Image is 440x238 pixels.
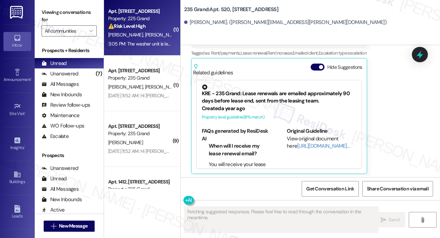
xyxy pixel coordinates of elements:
[297,142,350,149] a: [URL][DOMAIN_NAME]…
[287,128,328,134] b: Original Guideline
[184,6,278,13] b: 235 Grand: Apt. 520, [STREET_ADDRESS]
[42,81,79,88] div: All Messages
[375,212,405,228] button: Send
[381,217,386,223] i: 
[108,8,172,15] div: Apt. [STREET_ADDRESS]
[367,185,429,192] span: Share Conversation via email
[108,130,172,137] div: Property: 235 Grand
[241,50,267,56] span: Lease renewal ,
[42,175,67,182] div: Unread
[44,221,95,232] button: New Message
[145,84,180,90] span: [PERSON_NAME]
[209,161,271,191] li: You will receive your lease renewal email approximately 90 days before your lease end date.
[191,48,367,58] div: Tagged as:
[287,135,356,150] div: View original document here
[319,50,366,56] span: Escalation type escalation
[211,50,241,56] span: Rent/payments ,
[3,134,31,153] a: Insights •
[209,142,271,157] li: When will I receive my lease renewal email?
[59,222,87,230] span: New Message
[108,74,172,82] div: Property: 235 Grand
[267,50,293,56] span: Rent increase ,
[3,32,31,51] a: Inbox
[420,217,425,223] i: 
[108,186,172,193] div: Property: 235 Grand
[25,110,26,115] span: •
[94,68,104,79] div: (7)
[42,70,78,77] div: Unanswered
[184,207,378,233] textarea: Fetching suggested responses. Please feel free to read through the conversation in the meantime.
[42,101,90,109] div: Review follow-ups
[42,60,67,67] div: Unread
[3,169,31,187] a: Buildings
[202,114,356,121] div: Property level guideline ( 81 % match)
[89,28,93,34] i: 
[184,19,387,26] div: [PERSON_NAME]. ([PERSON_NAME][EMAIL_ADDRESS][PERSON_NAME][DOMAIN_NAME])
[108,123,172,130] div: Apt. [STREET_ADDRESS]
[42,112,80,119] div: Maintenance
[31,76,32,81] span: •
[202,128,268,142] b: FAQs generated by ResiDesk AI
[202,84,356,105] div: KRE - 235 Grand: Lease renewals are emailed approximately 90 days before lease end, sent from the...
[51,223,56,229] i: 
[108,15,172,22] div: Property: 225 Grand
[306,185,354,192] span: Get Conversation Link
[108,178,172,186] div: Apt. 1412, [STREET_ADDRESS]
[193,64,233,76] div: Related guidelines
[202,105,356,112] div: Created a year ago
[145,32,180,38] span: [PERSON_NAME]
[10,6,24,19] img: ResiDesk Logo
[3,203,31,222] a: Leads
[42,7,97,25] label: Viewing conversations for
[24,144,25,149] span: •
[3,100,31,119] a: Site Visit •
[42,186,79,193] div: All Messages
[42,165,78,172] div: Unanswered
[42,206,65,214] div: Active
[108,23,146,29] strong: ⚠️ Risk Level: High
[327,64,362,71] label: Hide Suggestions
[293,50,319,56] span: Emailed client ,
[42,122,84,130] div: WO Follow-ups
[362,181,433,197] button: Share Conversation via email
[35,47,104,54] div: Prospects + Residents
[42,91,82,98] div: New Inbounds
[42,133,69,140] div: Escalate
[389,216,400,223] span: Send
[35,152,104,159] div: Prospects
[45,25,86,36] input: All communities
[302,181,359,197] button: Get Conversation Link
[108,32,145,38] span: [PERSON_NAME]
[108,139,143,146] span: [PERSON_NAME]
[42,196,82,203] div: New Inbounds
[108,84,145,90] span: [PERSON_NAME]
[108,67,172,74] div: Apt. [STREET_ADDRESS]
